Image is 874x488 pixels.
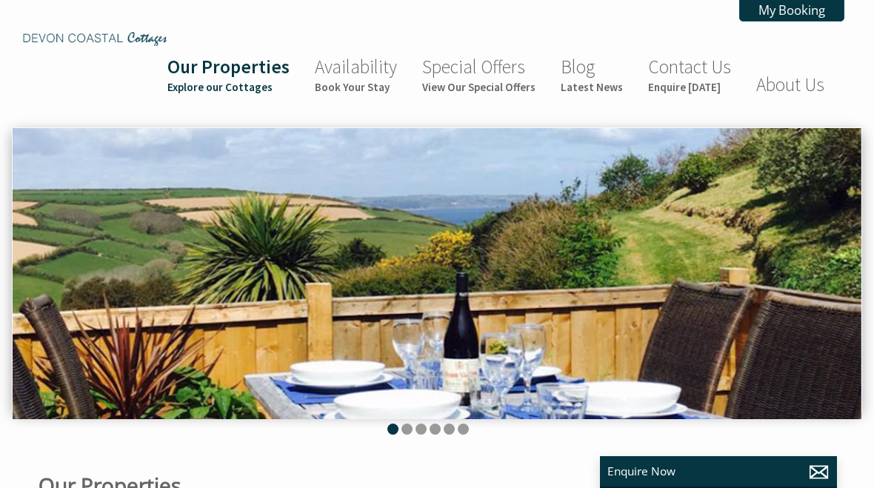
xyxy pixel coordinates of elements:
small: Book Your Stay [315,80,397,94]
p: Enquire Now [607,464,830,479]
small: Explore our Cottages [167,80,290,94]
a: About Us [756,73,824,96]
small: Latest News [561,80,623,94]
a: Our PropertiesExplore our Cottages [167,55,290,94]
img: Devon Coastal Cottages [21,32,169,46]
a: BlogLatest News [561,55,623,94]
a: AvailabilityBook Your Stay [315,55,397,94]
small: View Our Special Offers [422,80,536,94]
a: Special OffersView Our Special Offers [422,55,536,94]
small: Enquire [DATE] [648,80,731,94]
a: Contact UsEnquire [DATE] [648,55,731,94]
